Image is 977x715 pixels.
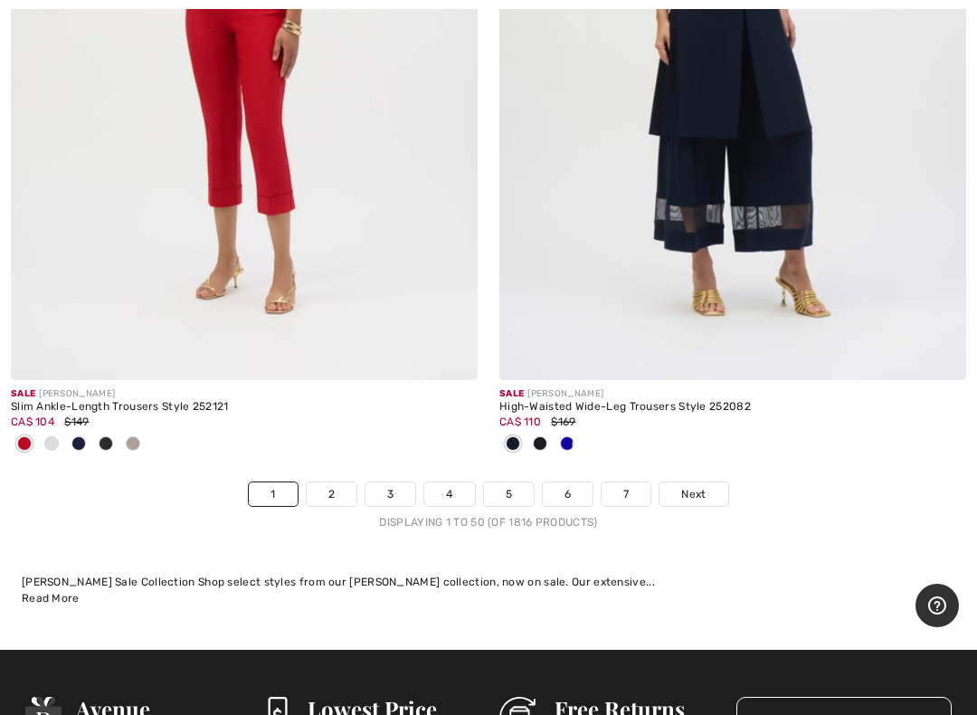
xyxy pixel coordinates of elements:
a: 5 [484,482,534,506]
div: Black [92,430,119,460]
span: Read More [22,592,80,605]
div: [PERSON_NAME] Sale Collection Shop select styles from our [PERSON_NAME] collection, now on sale. ... [22,574,955,590]
div: Midnight Blue 40 [499,430,526,460]
div: Royal Sapphire 163 [554,430,581,460]
a: Next [659,482,727,506]
a: 7 [602,482,650,506]
div: Radiant red [11,430,38,460]
span: CA$ 104 [11,415,54,428]
div: Moonstone [119,430,147,460]
div: High-Waisted Wide-Leg Trousers Style 252082 [499,401,966,414]
span: $169 [551,415,575,428]
div: [PERSON_NAME] [11,387,478,401]
span: Sale [499,388,524,399]
span: $149 [64,415,89,428]
a: 2 [307,482,356,506]
div: [PERSON_NAME] [499,387,966,401]
span: CA$ 110 [499,415,541,428]
a: 3 [365,482,415,506]
iframe: Opens a widget where you can find more information [915,584,959,629]
span: Next [681,486,706,502]
a: 1 [249,482,297,506]
span: Sale [11,388,35,399]
div: Midnight Blue [65,430,92,460]
div: Black [526,430,554,460]
div: Slim Ankle-Length Trousers Style 252121 [11,401,478,414]
a: 6 [543,482,593,506]
div: White [38,430,65,460]
a: 4 [424,482,474,506]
